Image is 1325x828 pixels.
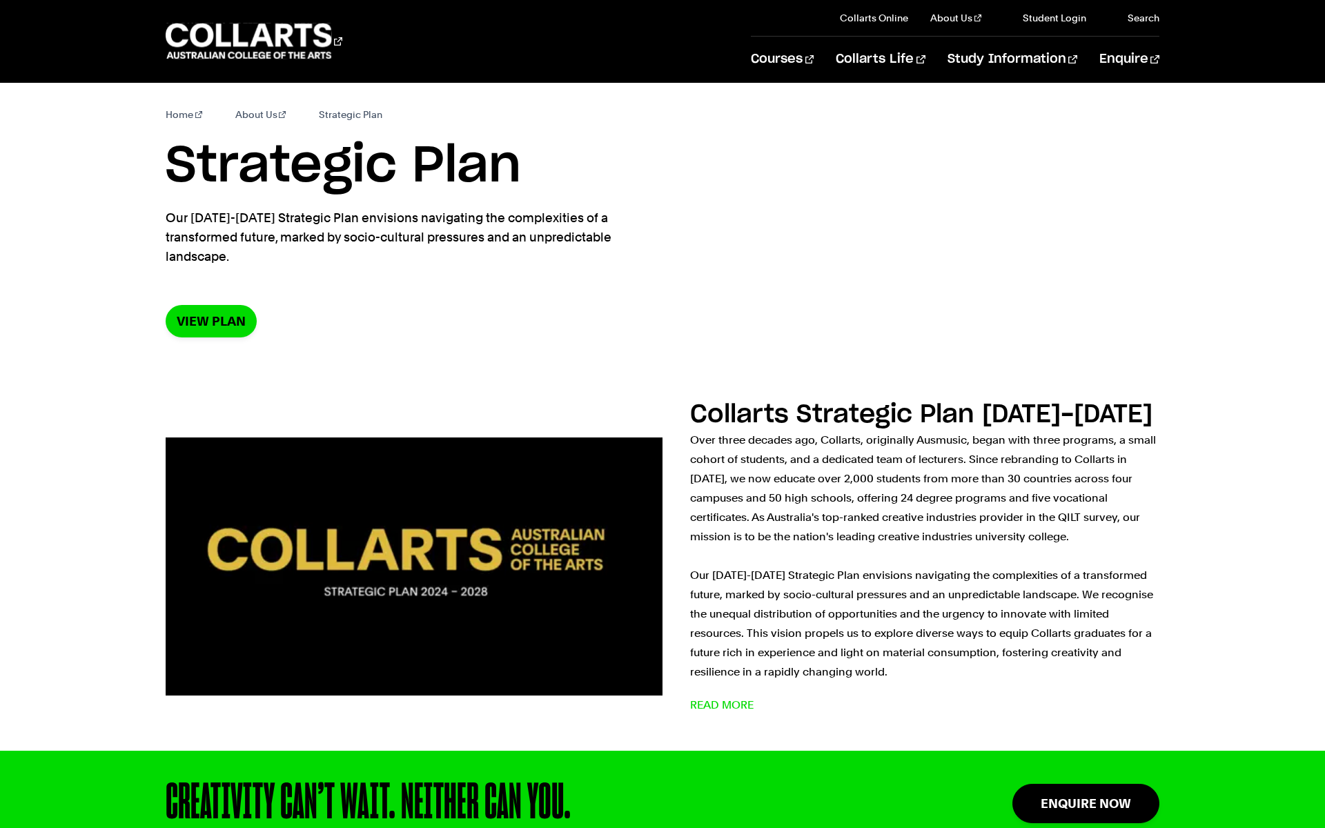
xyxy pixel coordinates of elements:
[1099,37,1159,82] a: Enquire
[166,208,669,266] p: Our [DATE]-[DATE] Strategic Plan envisions navigating the complexities of a transformed future, m...
[930,11,981,25] a: About Us
[166,21,342,61] div: Go to homepage
[690,431,1159,682] p: Over three decades ago, Collarts, originally Ausmusic, began with three programs, a small cohort ...
[1003,11,1086,25] a: Student Login
[751,37,814,82] a: Courses
[166,135,1159,197] h1: Strategic Plan
[319,105,382,124] span: Strategic Plan
[1012,784,1159,823] a: Enquire Now
[836,37,925,82] a: Collarts Life
[166,404,1159,729] a: Collarts Strategic Plan [DATE]-[DATE] Over three decades ago, Collarts, originally Ausmusic, bega...
[840,11,908,25] a: Collarts Online
[235,105,286,124] a: About Us
[690,402,1152,427] h2: Collarts Strategic Plan [DATE]-[DATE]
[1108,11,1159,25] a: Search
[690,696,767,715] span: Read More
[166,778,924,828] div: CREATIVITY CAN’T WAIT. NEITHER CAN YOU.
[166,105,202,124] a: Home
[166,305,257,337] a: View Plan
[948,37,1077,82] a: Study Information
